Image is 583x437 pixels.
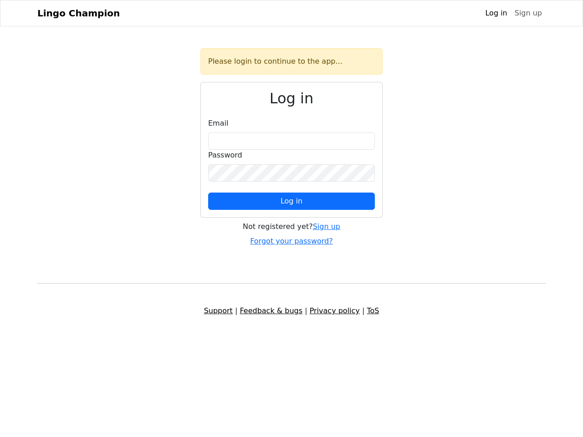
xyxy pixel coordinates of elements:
div: Not registered yet? [200,221,383,232]
a: Support [204,306,233,315]
a: Forgot your password? [250,237,333,245]
div: | | | [32,305,551,316]
a: Privacy policy [310,306,360,315]
a: Sign up [313,222,340,231]
a: Feedback & bugs [240,306,302,315]
a: Lingo Champion [37,4,120,22]
h2: Log in [208,90,375,107]
button: Log in [208,193,375,210]
label: Email [208,118,228,129]
a: Sign up [511,4,546,22]
a: ToS [367,306,379,315]
div: Please login to continue to the app... [200,48,383,75]
span: Log in [281,197,302,205]
label: Password [208,150,242,161]
a: Log in [481,4,511,22]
